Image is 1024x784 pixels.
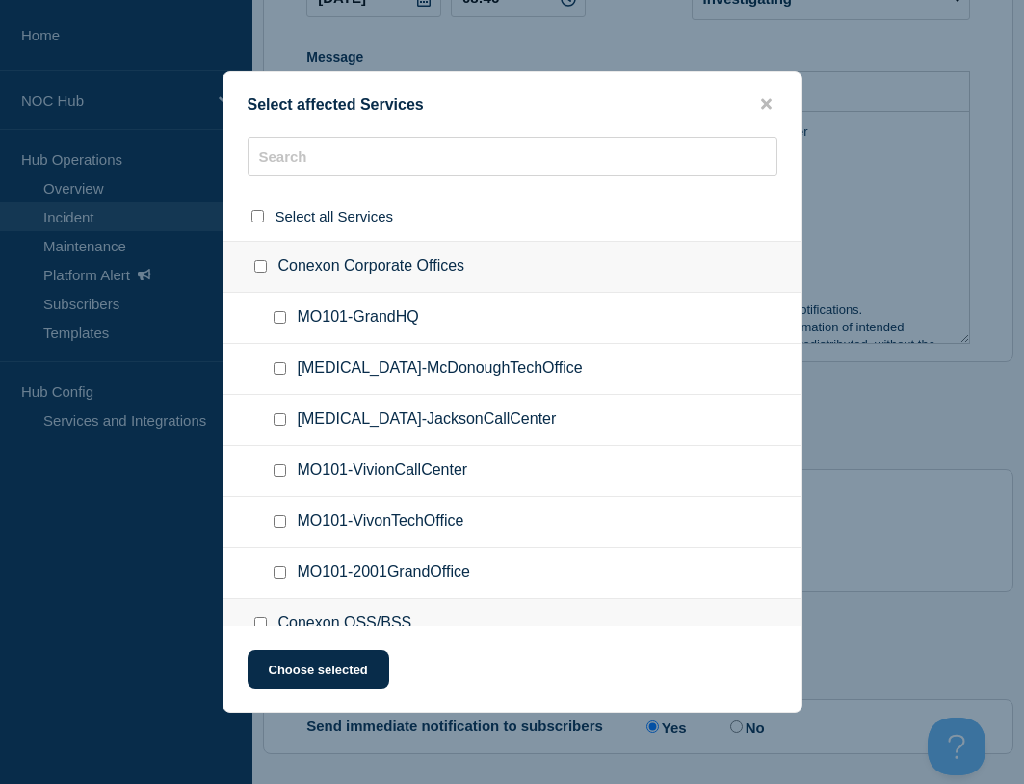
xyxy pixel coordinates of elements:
[274,413,286,426] input: GA101-JacksonCallCenter checkbox
[251,210,264,222] input: select all checkbox
[254,617,267,630] input: Conexon OSS/BSS checkbox
[274,311,286,324] input: MO101-GrandHQ checkbox
[298,512,464,532] span: MO101-VivonTechOffice
[755,95,777,114] button: close button
[223,95,801,114] div: Select affected Services
[274,515,286,528] input: MO101-VivonTechOffice checkbox
[298,461,468,481] span: MO101-VivionCallCenter
[274,464,286,477] input: MO101-VivionCallCenter checkbox
[223,599,801,650] div: Conexon OSS/BSS
[248,650,389,689] button: Choose selected
[274,566,286,579] input: MO101-2001GrandOffice checkbox
[276,208,394,224] span: Select all Services
[298,359,583,379] span: [MEDICAL_DATA]-McDonoughTechOffice
[274,362,286,375] input: GA101-McDonoughTechOffice checkbox
[298,410,557,430] span: [MEDICAL_DATA]-JacksonCallCenter
[223,241,801,293] div: Conexon Corporate Offices
[248,137,777,176] input: Search
[254,260,267,273] input: Conexon Corporate Offices checkbox
[298,563,470,583] span: MO101-2001GrandOffice
[298,308,419,327] span: MO101-GrandHQ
